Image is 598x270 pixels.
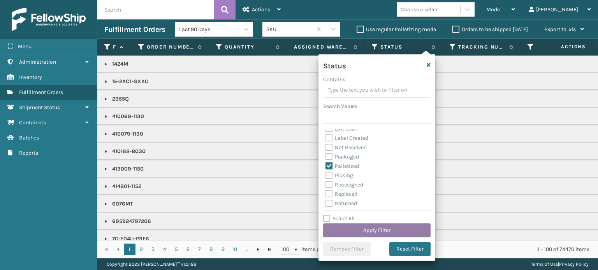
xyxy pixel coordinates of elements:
label: Fulfillment Order Id [113,44,116,51]
span: Menu [18,43,32,50]
span: 100 [281,246,293,253]
span: items per page [281,244,338,255]
span: Export to .xls [544,26,576,33]
div: | [531,258,589,270]
a: 2 [135,244,147,255]
label: Select All [323,215,355,222]
a: 3 [147,244,159,255]
label: Orders to be shipped [DATE] [452,26,528,33]
label: Quantity [225,44,272,51]
label: Assigned Warehouse [294,44,350,51]
label: Search Values [323,102,357,110]
a: ... [241,244,252,255]
a: Terms of Use [531,261,558,267]
label: Use regular Palletizing mode [357,26,436,33]
a: 4 [159,244,171,255]
h3: Fulfillment Orders [104,25,165,34]
label: Picking [325,172,353,179]
label: Exit Scan [325,125,357,132]
p: Copyright 2023 [PERSON_NAME]™ v 1.0.188 [107,258,196,270]
label: Tracking Number [458,44,505,51]
span: Batches [19,134,39,141]
a: Go to the last page [264,244,276,255]
div: Last 90 Days [179,25,239,33]
a: 1 [124,244,135,255]
button: Apply Filter [323,223,431,237]
a: 8 [206,244,217,255]
span: Actions [252,6,270,13]
label: Label Created [325,135,368,141]
a: 9 [217,244,229,255]
label: Not Received [325,144,367,151]
a: 10 [229,244,241,255]
div: SKU [266,25,313,33]
label: Contains [323,75,345,84]
label: Returned [325,200,357,207]
label: Replaced [325,191,357,197]
span: Shipment Status [19,104,60,111]
a: 5 [171,244,182,255]
span: Containers [19,119,46,126]
button: Reset Filter [389,242,431,256]
input: Type the text you wish to filter on [323,84,431,98]
label: Packaged [325,153,359,160]
label: Status [380,44,427,51]
h4: Status [323,59,346,71]
button: Remove Filter [323,242,371,256]
img: logo [12,8,86,31]
label: Palletized [325,163,359,169]
span: Fulfillment Orders [19,89,63,96]
span: Reports [19,150,38,156]
div: 1 - 100 of 74470 items [348,246,589,253]
span: Mode [486,6,500,13]
span: Go to the last page [267,246,273,253]
span: Actions [536,40,591,53]
div: Choose a seller [401,5,438,14]
span: Go to the next page [255,246,261,253]
label: Order Number [147,44,194,51]
a: Privacy Policy [559,261,589,267]
span: Inventory [19,74,42,80]
a: 7 [194,244,206,255]
a: Go to the next page [252,244,264,255]
span: Administration [19,59,56,65]
a: 6 [182,244,194,255]
label: Reassigned [325,181,363,188]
